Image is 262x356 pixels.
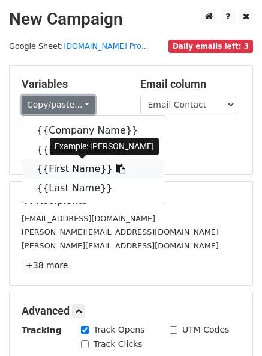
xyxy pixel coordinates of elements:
[22,304,240,318] h5: Advanced
[94,324,145,336] label: Track Opens
[22,96,95,114] a: Copy/paste...
[140,78,241,91] h5: Email column
[22,121,165,140] a: {{Company Name}}
[22,159,165,179] a: {{First Name}}
[22,78,122,91] h5: Variables
[22,179,165,198] a: {{Last Name}}
[168,41,253,51] a: Daily emails left: 3
[9,41,149,51] small: Google Sheet:
[22,258,72,273] a: +38 more
[22,325,62,335] strong: Tracking
[9,9,253,29] h2: New Campaign
[22,227,219,236] small: [PERSON_NAME][EMAIL_ADDRESS][DOMAIN_NAME]
[22,241,219,250] small: [PERSON_NAME][EMAIL_ADDRESS][DOMAIN_NAME]
[202,298,262,356] iframe: Chat Widget
[63,41,149,51] a: [DOMAIN_NAME] Pro...
[168,40,253,53] span: Daily emails left: 3
[22,140,165,159] a: {{Email Contact}}
[22,214,155,223] small: [EMAIL_ADDRESS][DOMAIN_NAME]
[182,324,229,336] label: UTM Codes
[94,338,143,351] label: Track Clicks
[50,138,159,155] div: Example: [PERSON_NAME]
